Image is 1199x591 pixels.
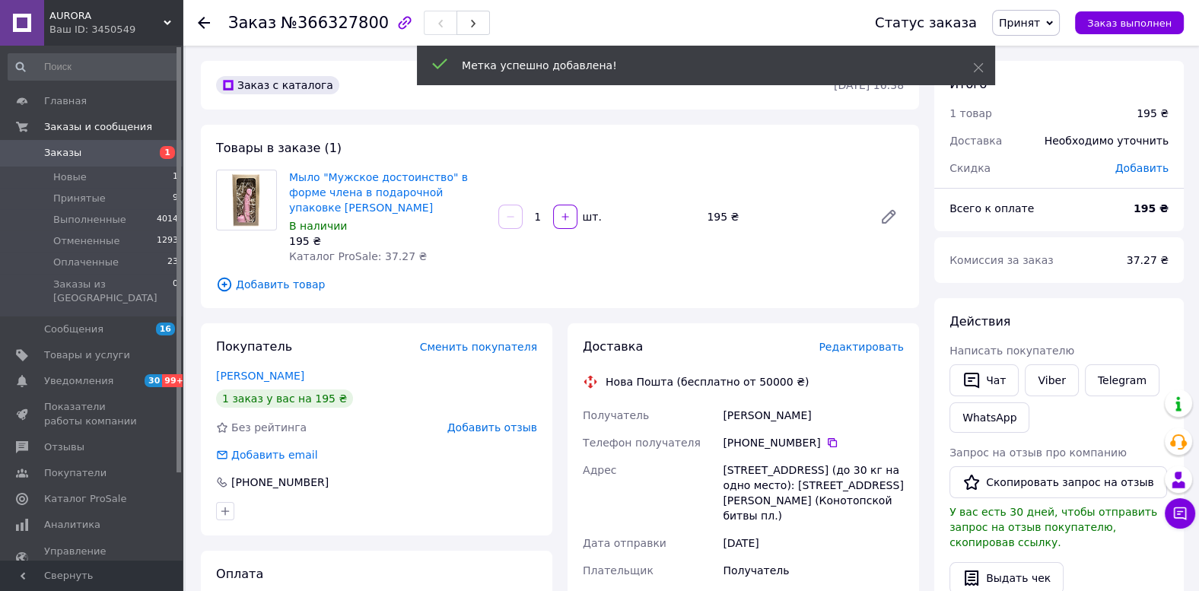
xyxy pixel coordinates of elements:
[873,202,904,232] a: Редактировать
[160,146,175,159] span: 1
[44,374,113,388] span: Уведомления
[44,545,141,572] span: Управление сайтом
[999,17,1040,29] span: Принят
[216,339,292,354] span: Покупатель
[198,15,210,30] div: Вернуться назад
[949,314,1010,329] span: Действия
[216,567,263,581] span: Оплата
[701,206,867,227] div: 195 ₴
[420,341,537,353] span: Сменить покупателя
[230,447,320,462] div: Добавить email
[44,146,81,160] span: Заказы
[289,220,347,232] span: В наличии
[230,475,330,490] div: [PHONE_NUMBER]
[156,323,175,335] span: 16
[173,278,178,305] span: 0
[167,256,178,269] span: 23
[720,402,907,429] div: [PERSON_NAME]
[53,278,173,305] span: Заказы из [GEOGRAPHIC_DATA]
[447,421,537,434] span: Добавить отзыв
[949,107,992,119] span: 1 товар
[44,400,141,427] span: Показатели работы компании
[720,456,907,529] div: [STREET_ADDRESS] (до 30 кг на одно место): [STREET_ADDRESS][PERSON_NAME] (Конотопской битвы пл.)
[53,213,126,227] span: Выполненные
[949,162,991,174] span: Скидка
[216,389,353,408] div: 1 заказ у вас на 195 ₴
[949,345,1074,357] span: Написать покупателю
[216,370,304,382] a: [PERSON_NAME]
[1137,106,1169,121] div: 195 ₴
[224,170,269,230] img: Мыло "Мужское достоинство" в форме члена в подарочной упаковке Aurora
[1087,17,1172,29] span: Заказ выполнен
[583,409,649,421] span: Получатель
[1134,202,1169,214] b: 195 ₴
[44,348,130,362] span: Товары и услуги
[44,492,126,506] span: Каталог ProSale
[215,447,320,462] div: Добавить email
[875,15,977,30] div: Статус заказа
[162,374,187,387] span: 99+
[53,170,87,184] span: Новые
[602,374,813,389] div: Нова Пошта (бесплатно от 50000 ₴)
[53,234,119,248] span: Отмененные
[949,202,1034,214] span: Всего к оплате
[949,506,1157,548] span: У вас есть 30 дней, чтобы отправить запрос на отзыв покупателю, скопировав ссылку.
[1075,11,1184,34] button: Заказ выполнен
[949,364,1019,396] button: Чат
[579,209,603,224] div: шт.
[216,141,342,155] span: Товары в заказе (1)
[949,466,1167,498] button: Скопировать запрос на отзыв
[228,14,276,32] span: Заказ
[44,323,103,336] span: Сообщения
[720,557,907,584] div: Получатель
[49,23,183,37] div: Ваш ID: 3450549
[1115,162,1169,174] span: Добавить
[819,341,904,353] span: Редактировать
[583,564,654,577] span: Плательщик
[44,440,84,454] span: Отзывы
[173,192,178,205] span: 9
[723,435,904,450] div: [PHONE_NUMBER]
[289,234,486,249] div: 195 ₴
[157,234,178,248] span: 1293
[145,374,162,387] span: 30
[53,256,119,269] span: Оплаченные
[583,464,616,476] span: Адрес
[720,529,907,557] div: [DATE]
[173,170,178,184] span: 1
[289,171,468,214] a: Мыло "Мужское достоинство" в форме члена в подарочной упаковке [PERSON_NAME]
[1035,124,1178,157] div: Необходимо уточнить
[157,213,178,227] span: 4014
[949,402,1029,433] a: WhatsApp
[44,94,87,108] span: Главная
[583,339,643,354] span: Доставка
[1165,498,1195,529] button: Чат с покупателем
[44,466,107,480] span: Покупатели
[44,518,100,532] span: Аналитика
[462,58,935,73] div: Метка успешно добавлена!
[49,9,164,23] span: AURORA
[53,192,106,205] span: Принятые
[583,537,666,549] span: Дата отправки
[1085,364,1159,396] a: Telegram
[44,120,152,134] span: Заказы и сообщения
[583,437,701,449] span: Телефон получателя
[231,421,307,434] span: Без рейтинга
[949,135,1002,147] span: Доставка
[289,250,427,262] span: Каталог ProSale: 37.27 ₴
[216,76,339,94] div: Заказ с каталога
[1127,254,1169,266] span: 37.27 ₴
[1025,364,1078,396] a: Viber
[8,53,180,81] input: Поиск
[216,276,904,293] span: Добавить товар
[949,446,1127,459] span: Запрос на отзыв про компанию
[949,254,1054,266] span: Комиссия за заказ
[281,14,389,32] span: №366327800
